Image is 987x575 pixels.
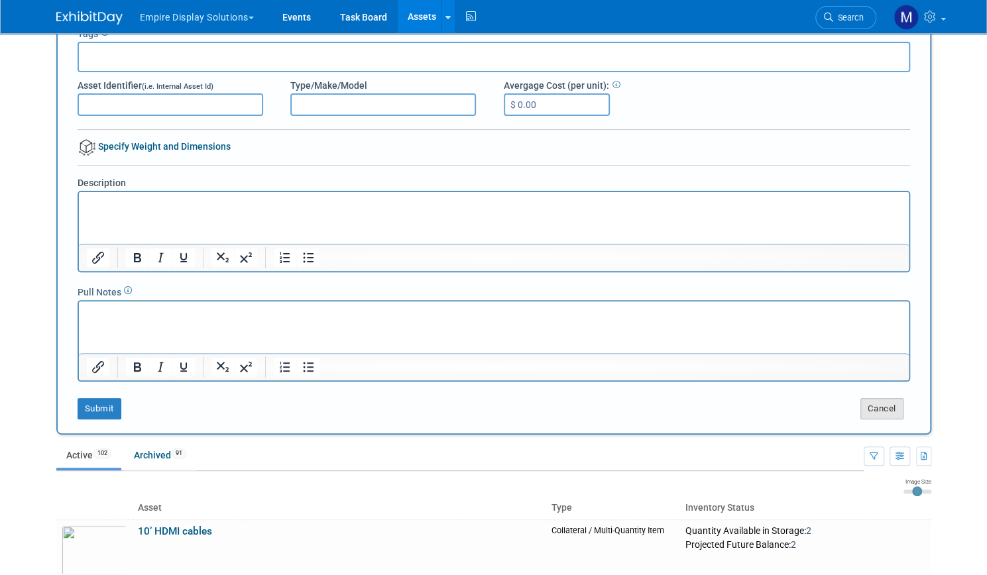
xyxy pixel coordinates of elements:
[149,248,172,267] button: Italic
[133,497,547,519] th: Asset
[790,539,795,550] span: 2
[860,398,903,419] button: Cancel
[815,6,876,29] a: Search
[78,79,213,92] label: Asset Identifier
[685,525,925,537] div: Quantity Available in Storage:
[172,448,186,458] span: 91
[87,358,109,376] button: Insert/edit link
[211,358,234,376] button: Subscript
[78,141,231,152] a: Specify Weight and Dimensions
[79,301,909,353] iframe: Rich Text Area
[894,5,919,30] img: Matt h
[903,478,931,486] div: Image Size
[78,398,121,419] button: Submit
[79,139,95,156] img: bvolume.png
[149,358,172,376] button: Italic
[211,248,234,267] button: Subscript
[504,80,609,91] span: Avergage Cost (per unit):
[172,358,195,376] button: Underline
[56,443,121,468] a: Active102
[297,248,319,267] button: Bullet list
[833,13,864,23] span: Search
[79,192,909,244] iframe: Rich Text Area
[290,79,367,92] label: Type/Make/Model
[546,497,679,519] th: Type
[87,248,109,267] button: Insert/edit link
[172,248,195,267] button: Underline
[126,248,148,267] button: Bold
[78,176,126,189] label: Description
[78,282,910,299] div: Pull Notes
[805,525,811,536] span: 2
[274,358,296,376] button: Numbered list
[126,358,148,376] button: Bold
[138,525,212,537] a: 10’ HDMI cables
[93,448,111,458] span: 102
[685,537,925,551] div: Projected Future Balance:
[274,248,296,267] button: Numbered list
[297,358,319,376] button: Bullet list
[142,82,213,91] span: (i.e. Internal Asset Id)
[235,248,257,267] button: Superscript
[235,358,257,376] button: Superscript
[124,443,196,468] a: Archived91
[56,11,123,25] img: ExhibitDay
